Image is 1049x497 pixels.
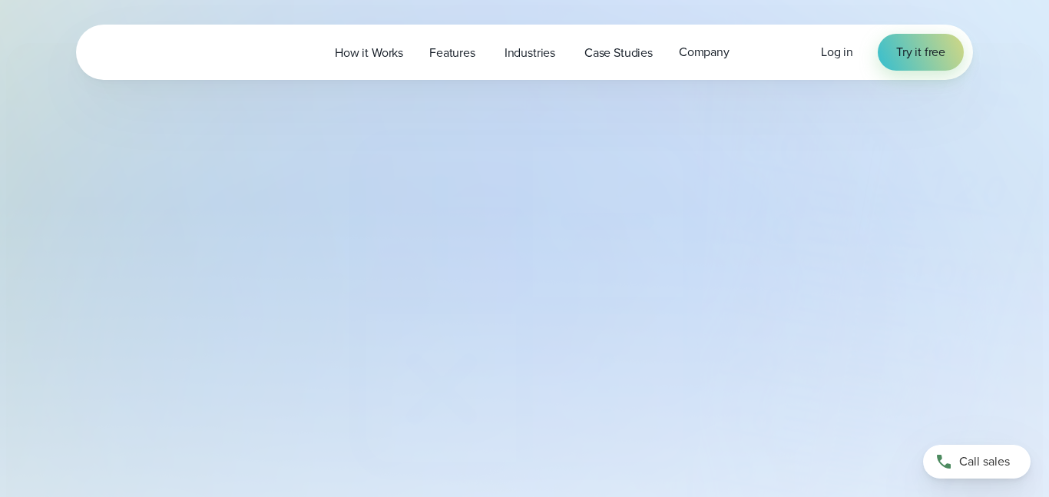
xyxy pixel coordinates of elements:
span: Try it free [896,43,945,61]
span: Case Studies [584,44,653,62]
span: How it Works [335,44,403,62]
span: Industries [505,44,555,62]
span: Call sales [959,452,1010,471]
a: How it Works [322,37,416,68]
a: Try it free [878,34,964,71]
a: Log in [821,43,853,61]
span: Features [429,44,475,62]
a: Call sales [923,445,1031,479]
a: Case Studies [571,37,666,68]
span: Company [679,43,730,61]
